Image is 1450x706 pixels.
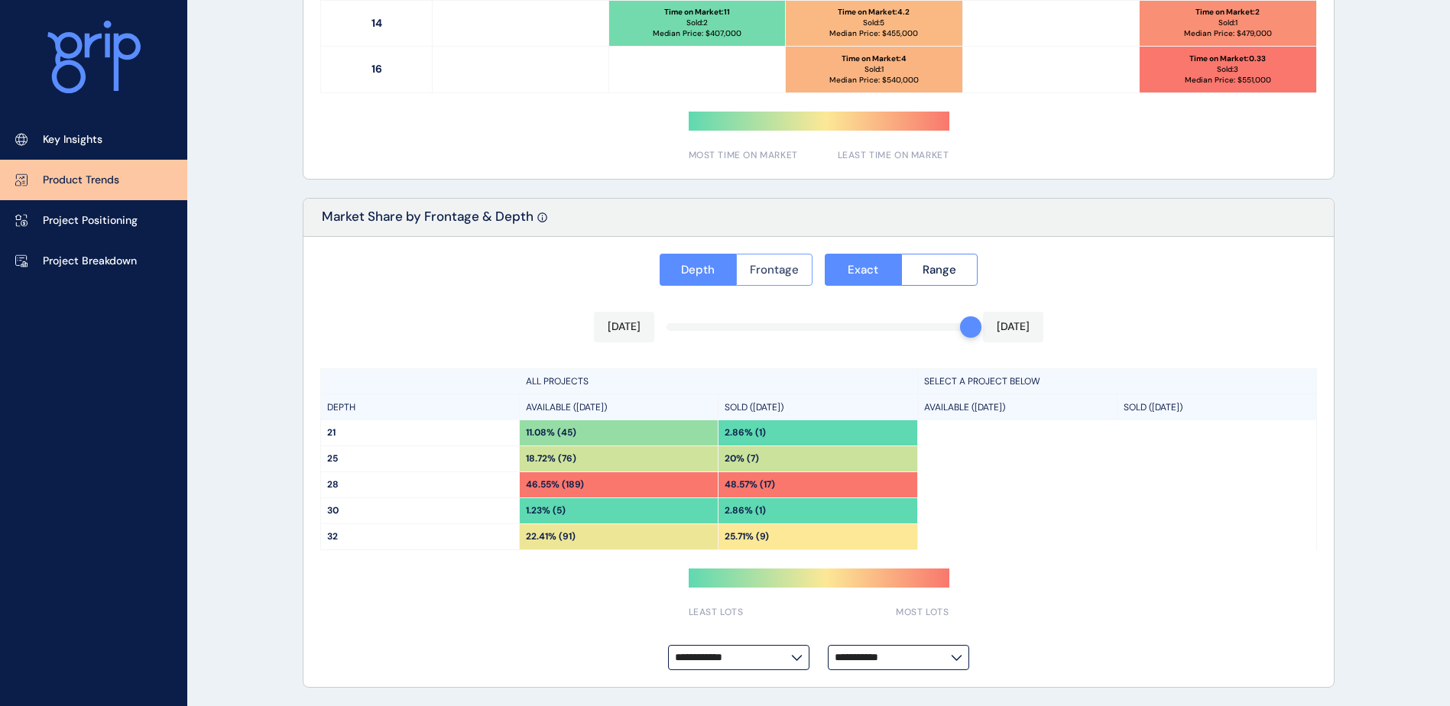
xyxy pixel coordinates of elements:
[689,149,798,162] span: MOST TIME ON MARKET
[725,530,769,543] p: 25.71% (9)
[1189,53,1266,64] p: Time on Market : 0.33
[327,426,513,439] p: 21
[526,375,589,388] p: ALL PROJECTS
[838,149,949,162] span: LEAST TIME ON MARKET
[725,478,775,491] p: 48.57% (17)
[321,1,433,46] p: 14
[829,28,918,39] p: Median Price: $ 455,000
[997,319,1030,335] p: [DATE]
[608,319,641,335] p: [DATE]
[664,7,730,18] p: Time on Market : 11
[1185,75,1271,86] p: Median Price: $ 551,000
[1195,7,1260,18] p: Time on Market : 2
[526,530,576,543] p: 22.41% (91)
[327,504,513,517] p: 30
[725,401,783,414] p: SOLD ([DATE])
[829,75,919,86] p: Median Price: $ 540,000
[1124,401,1182,414] p: SOLD ([DATE])
[43,173,119,188] p: Product Trends
[1217,64,1238,75] p: Sold: 3
[725,504,766,517] p: 2.86% (1)
[924,375,1040,388] p: SELECT A PROJECT BELOW
[660,254,736,286] button: Depth
[923,262,956,277] span: Range
[901,254,978,286] button: Range
[681,262,715,277] span: Depth
[322,208,534,236] p: Market Share by Frontage & Depth
[327,401,355,414] p: DEPTH
[43,132,102,147] p: Key Insights
[842,53,907,64] p: Time on Market : 4
[725,452,759,465] p: 20% (7)
[848,262,878,277] span: Exact
[863,18,884,28] p: Sold: 5
[750,262,799,277] span: Frontage
[864,64,884,75] p: Sold: 1
[526,452,576,465] p: 18.72% (76)
[924,401,1005,414] p: AVAILABLE ([DATE])
[526,504,566,517] p: 1.23% (5)
[1184,28,1272,39] p: Median Price: $ 479,000
[327,452,513,465] p: 25
[896,606,949,619] span: MOST LOTS
[327,478,513,491] p: 28
[689,606,744,619] span: LEAST LOTS
[653,28,741,39] p: Median Price: $ 407,000
[825,254,901,286] button: Exact
[686,18,708,28] p: Sold: 2
[526,401,607,414] p: AVAILABLE ([DATE])
[43,254,137,269] p: Project Breakdown
[43,213,138,228] p: Project Positioning
[736,254,813,286] button: Frontage
[327,530,513,543] p: 32
[1218,18,1238,28] p: Sold: 1
[526,478,584,491] p: 46.55% (189)
[838,7,910,18] p: Time on Market : 4.2
[725,426,766,439] p: 2.86% (1)
[321,47,433,92] p: 16
[526,426,576,439] p: 11.08% (45)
